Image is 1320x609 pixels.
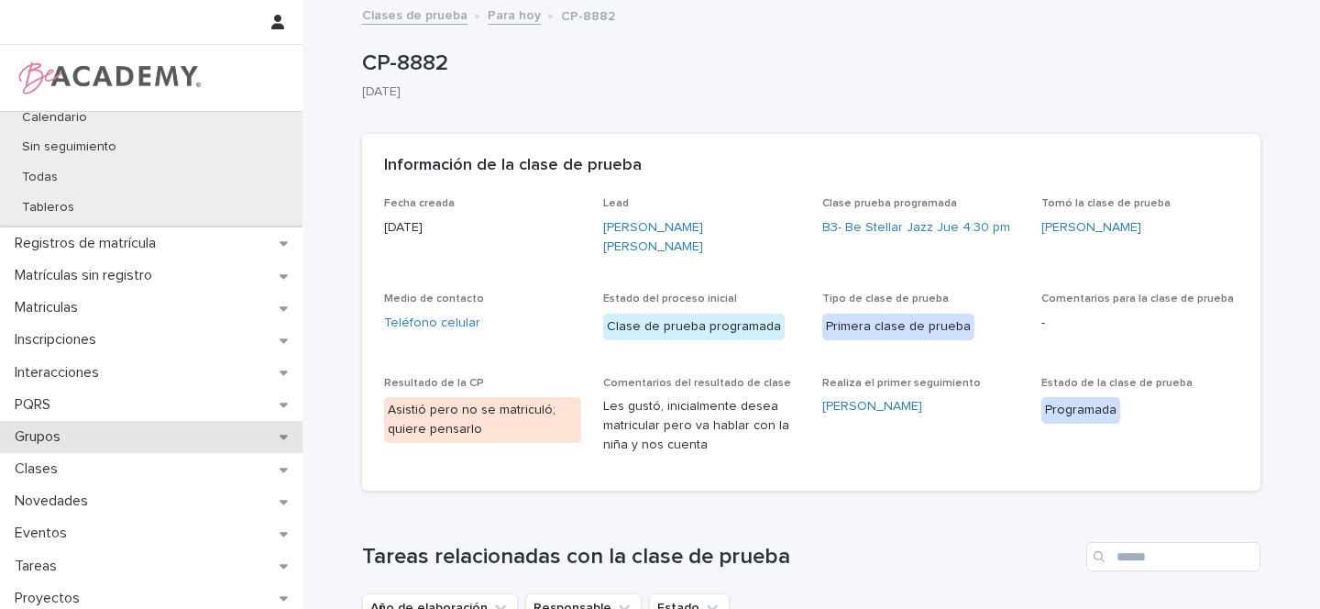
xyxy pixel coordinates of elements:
[7,525,82,542] p: Eventos
[384,378,484,389] span: Resultado de la CP
[561,5,615,25] p: CP-8882
[384,218,581,238] p: [DATE]
[384,198,455,209] span: Fecha creada
[7,200,89,216] p: Tableros
[1041,218,1141,238] a: [PERSON_NAME]
[7,364,114,382] p: Interacciones
[7,590,94,607] p: Proyectos
[822,378,981,389] span: Realiza el primer seguimiento
[603,198,629,209] span: Lead
[603,378,791,389] span: Comentarios del resultado de clase
[362,50,1253,77] p: CP-8882
[384,293,484,304] span: Medio de contacto
[7,139,131,155] p: Sin seguimiento
[822,293,949,304] span: Tipo de clase de prueba
[7,558,71,575] p: Tareas
[362,4,467,25] a: Clases de prueba
[384,156,642,176] h2: Información de la clase de prueba
[7,110,102,126] p: Calendario
[384,397,581,443] div: Asistió pero no se matriculó; quiere pensarlo
[7,170,72,185] p: Todas
[7,235,170,252] p: Registros de matrícula
[362,84,1246,100] p: [DATE]
[822,218,1010,238] a: B3- Be Stellar Jazz Jue 4:30 pm
[1041,314,1238,333] p: -
[603,314,785,340] div: Clase de prueba programada
[7,493,103,510] p: Novedades
[7,331,111,349] p: Inscripciones
[1086,542,1260,571] input: Search
[822,198,957,209] span: Clase prueba programada
[362,544,1079,570] h1: Tareas relacionadas con la clase de prueba
[384,314,480,333] a: Teléfono celular
[15,60,203,96] img: WPrjXfSUmiLcdUfaYY4Q
[7,299,93,316] p: Matriculas
[7,428,75,446] p: Grupos
[822,314,974,340] div: Primera clase de prueba
[603,293,737,304] span: Estado del proceso inicial
[603,397,800,454] p: Les gustó, inicialmente desea matricular pero va hablar con la niña y nos cuenta
[1041,397,1120,424] div: Programada
[603,218,800,257] a: [PERSON_NAME] [PERSON_NAME]
[7,396,65,414] p: PQRS
[7,267,167,284] p: Matrículas sin registro
[822,397,922,416] a: [PERSON_NAME]
[488,4,541,25] a: Para hoy
[7,460,72,478] p: Clases
[1041,293,1234,304] span: Comentarios para la clase de prueba
[1041,198,1171,209] span: Tomó la clase de prueba
[1041,378,1193,389] span: Estado de la clase de prueba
